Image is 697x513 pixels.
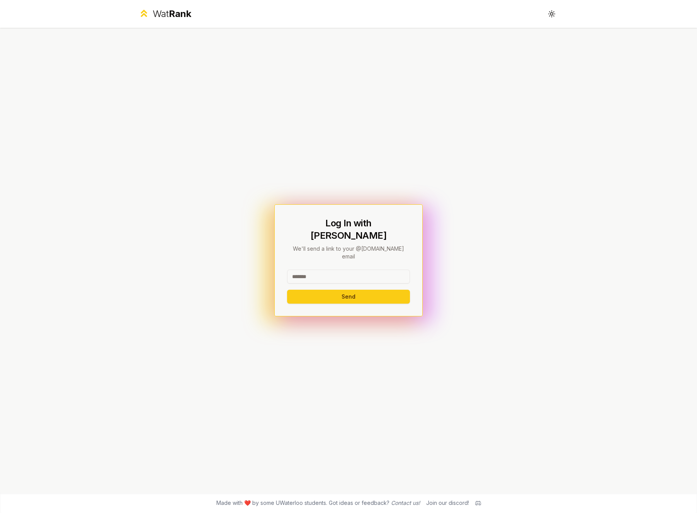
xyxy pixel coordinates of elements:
[391,499,420,506] a: Contact us!
[153,8,191,20] div: Wat
[287,290,410,304] button: Send
[169,8,191,19] span: Rank
[287,245,410,260] p: We'll send a link to your @[DOMAIN_NAME] email
[426,499,469,507] div: Join our discord!
[287,217,410,242] h1: Log In with [PERSON_NAME]
[138,8,191,20] a: WatRank
[216,499,420,507] span: Made with ❤️ by some UWaterloo students. Got ideas or feedback?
